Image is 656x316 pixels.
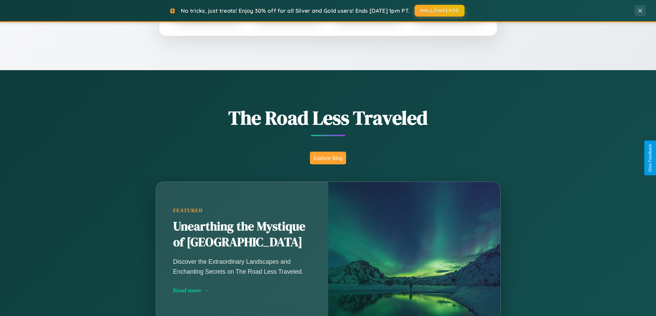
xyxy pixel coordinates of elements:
[181,7,409,14] span: No tricks, just treats! Enjoy 30% off for all Silver and Gold users! Ends [DATE] 1pm PT.
[415,5,465,17] button: HALLOWEEN30
[173,219,311,250] h2: Unearthing the Mystique of [GEOGRAPHIC_DATA]
[648,144,653,172] div: Give Feedback
[310,152,346,164] button: Explore Blog
[122,105,535,131] h1: The Road Less Traveled
[173,257,311,276] p: Discover the Extraordinary Landscapes and Enchanting Secrets on The Road Less Traveled.
[173,208,311,214] div: Featured
[173,287,311,294] div: Read more →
